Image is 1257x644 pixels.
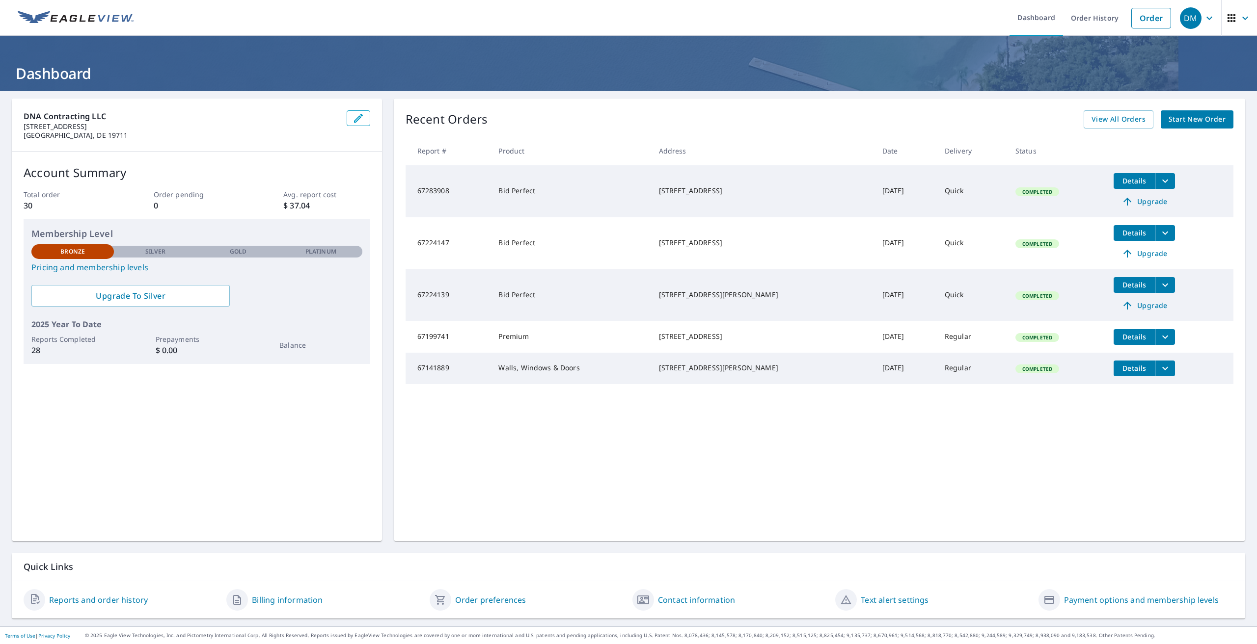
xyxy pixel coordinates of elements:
p: Total order [24,189,110,200]
div: [STREET_ADDRESS][PERSON_NAME] [659,290,867,300]
span: Upgrade [1120,300,1169,311]
th: Report # [406,136,491,165]
a: Reports and order history [49,594,148,606]
td: Regular [937,321,1008,353]
button: filesDropdownBtn-67141889 [1155,361,1175,376]
p: DNA Contracting LLC [24,110,339,122]
td: Quick [937,217,1008,269]
button: filesDropdownBtn-67224139 [1155,277,1175,293]
a: Order [1131,8,1171,28]
span: View All Orders [1092,113,1146,126]
button: detailsBtn-67224139 [1114,277,1155,293]
div: [STREET_ADDRESS] [659,332,867,341]
span: Completed [1016,188,1058,195]
a: Upgrade To Silver [31,285,230,307]
button: filesDropdownBtn-67199741 [1155,329,1175,345]
p: [GEOGRAPHIC_DATA], DE 19711 [24,131,339,140]
p: Avg. report cost [283,189,370,200]
span: Completed [1016,365,1058,372]
button: detailsBtn-67224147 [1114,225,1155,241]
span: Completed [1016,334,1058,341]
td: 67224139 [406,269,491,321]
span: Details [1120,363,1149,373]
td: Premium [491,321,651,353]
h1: Dashboard [12,63,1245,83]
p: Silver [145,247,166,256]
span: Completed [1016,240,1058,247]
td: [DATE] [874,165,937,217]
td: [DATE] [874,353,937,384]
span: Start New Order [1169,113,1226,126]
button: detailsBtn-67199741 [1114,329,1155,345]
img: EV Logo [18,11,134,26]
p: Reports Completed [31,334,114,344]
td: Bid Perfect [491,165,651,217]
p: Recent Orders [406,110,488,129]
td: [DATE] [874,321,937,353]
div: [STREET_ADDRESS] [659,186,867,196]
span: Completed [1016,292,1058,299]
p: 2025 Year To Date [31,318,362,330]
p: Platinum [305,247,336,256]
div: [STREET_ADDRESS] [659,238,867,248]
button: filesDropdownBtn-67283908 [1155,173,1175,189]
a: Upgrade [1114,298,1175,313]
p: © 2025 Eagle View Technologies, Inc. and Pictometry International Corp. All Rights Reserved. Repo... [85,632,1252,639]
p: 0 [154,200,240,211]
td: 67224147 [406,217,491,269]
p: Quick Links [24,561,1233,573]
span: Details [1120,176,1149,185]
th: Product [491,136,651,165]
p: $ 0.00 [156,344,238,356]
th: Status [1008,136,1106,165]
a: View All Orders [1084,110,1153,129]
div: [STREET_ADDRESS][PERSON_NAME] [659,363,867,373]
p: Bronze [60,247,85,256]
p: Balance [279,340,362,350]
a: Text alert settings [861,594,929,606]
td: Bid Perfect [491,269,651,321]
a: Order preferences [455,594,526,606]
div: DM [1180,7,1202,29]
td: Walls, Windows & Doors [491,353,651,384]
th: Address [651,136,874,165]
td: Regular [937,353,1008,384]
td: [DATE] [874,217,937,269]
a: Contact information [658,594,735,606]
p: Order pending [154,189,240,200]
p: Gold [230,247,246,256]
span: Upgrade [1120,248,1169,259]
button: filesDropdownBtn-67224147 [1155,225,1175,241]
td: 67283908 [406,165,491,217]
p: [STREET_ADDRESS] [24,122,339,131]
td: 67199741 [406,321,491,353]
span: Details [1120,228,1149,237]
a: Start New Order [1161,110,1233,129]
p: 28 [31,344,114,356]
span: Upgrade [1120,196,1169,207]
span: Upgrade To Silver [39,290,222,301]
a: Privacy Policy [38,632,70,639]
a: Upgrade [1114,194,1175,209]
th: Date [874,136,937,165]
td: Quick [937,165,1008,217]
p: $ 37.04 [283,200,370,211]
button: detailsBtn-67141889 [1114,361,1155,376]
p: Account Summary [24,164,370,181]
th: Delivery [937,136,1008,165]
span: Details [1120,280,1149,289]
span: Details [1120,332,1149,341]
a: Upgrade [1114,246,1175,261]
a: Pricing and membership levels [31,261,362,273]
button: detailsBtn-67283908 [1114,173,1155,189]
p: 30 [24,200,110,211]
p: Membership Level [31,227,362,240]
p: | [5,633,70,639]
a: Payment options and membership levels [1064,594,1219,606]
td: 67141889 [406,353,491,384]
td: Bid Perfect [491,217,651,269]
p: Prepayments [156,334,238,344]
td: Quick [937,269,1008,321]
a: Terms of Use [5,632,35,639]
a: Billing information [252,594,323,606]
